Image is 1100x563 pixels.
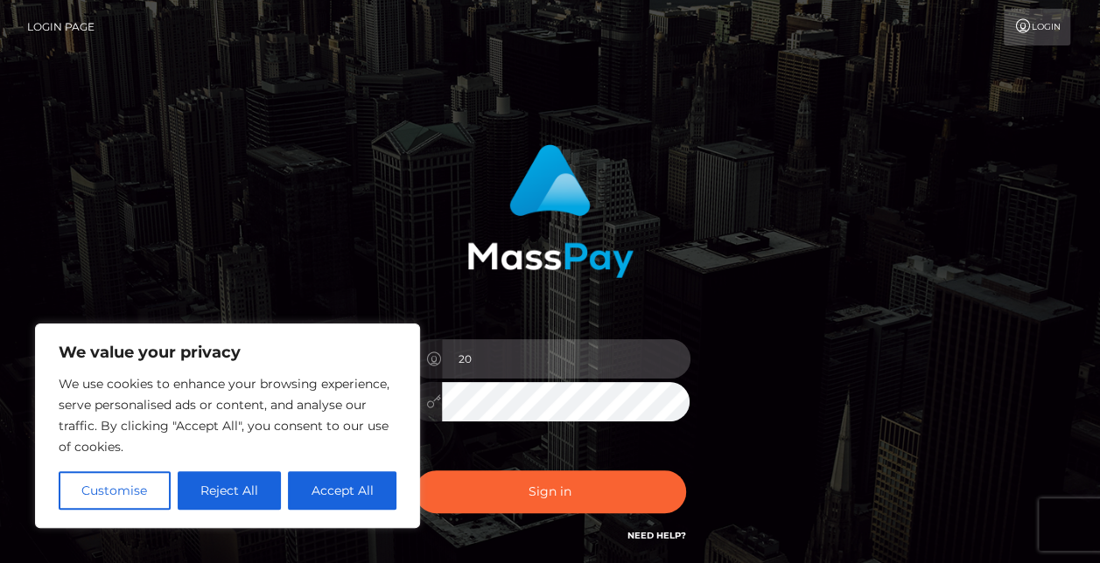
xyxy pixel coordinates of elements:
[467,144,634,278] img: MassPay Login
[27,9,95,45] a: Login Page
[627,530,686,541] a: Need Help?
[59,342,396,363] p: We value your privacy
[442,339,690,379] input: Username...
[35,323,420,528] div: We value your privacy
[59,471,171,510] button: Customise
[1004,9,1070,45] a: Login
[415,470,686,513] button: Sign in
[178,471,282,510] button: Reject All
[288,471,396,510] button: Accept All
[59,373,396,457] p: We use cookies to enhance your browsing experience, serve personalised ads or content, and analys...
